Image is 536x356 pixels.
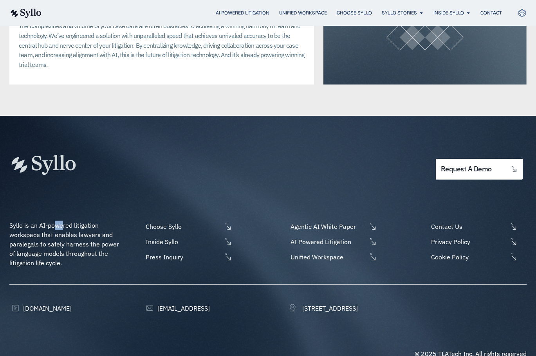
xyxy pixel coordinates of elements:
[436,159,523,180] a: request a demo
[155,304,210,313] span: [EMAIL_ADDRESS]
[289,252,377,262] a: Unified Workspace
[289,222,367,231] span: Agentic AI White Paper
[480,9,502,16] a: Contact
[441,165,492,173] span: request a demo
[429,237,507,246] span: Privacy Policy
[429,222,507,231] span: Contact Us
[216,9,269,16] a: AI Powered Litigation
[144,222,222,231] span: Choose Syllo
[382,9,417,16] a: Syllo Stories
[289,222,377,231] a: Agentic AI White Paper
[19,21,305,69] p: The complexities and volume of your case data are often obstacles to achieving a winning harmony ...
[9,9,42,18] img: syllo
[144,222,232,231] a: Choose Syllo
[289,237,367,246] span: AI Powered Litigation
[429,252,527,262] a: Cookie Policy
[429,252,507,262] span: Cookie Policy
[300,304,358,313] span: [STREET_ADDRESS]
[429,237,527,246] a: Privacy Policy
[144,252,232,262] a: Press Inquiry
[144,304,210,313] a: [EMAIL_ADDRESS]
[144,237,232,246] a: Inside Syllo
[9,221,121,267] span: Syllo is an AI-powered litigation workspace that enables lawyers and paralegals to safely harness...
[289,252,367,262] span: Unified Workspace
[337,9,372,16] a: Choose Syllo
[144,237,222,246] span: Inside Syllo
[289,237,377,246] a: AI Powered Litigation
[21,304,72,313] span: [DOMAIN_NAME]
[289,304,358,313] a: [STREET_ADDRESS]
[57,9,502,17] nav: Menu
[433,9,464,16] a: Inside Syllo
[9,304,72,313] a: [DOMAIN_NAME]
[57,9,502,17] div: Menu Toggle
[279,9,327,16] a: Unified Workspace
[429,222,527,231] a: Contact Us
[144,252,222,262] span: Press Inquiry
